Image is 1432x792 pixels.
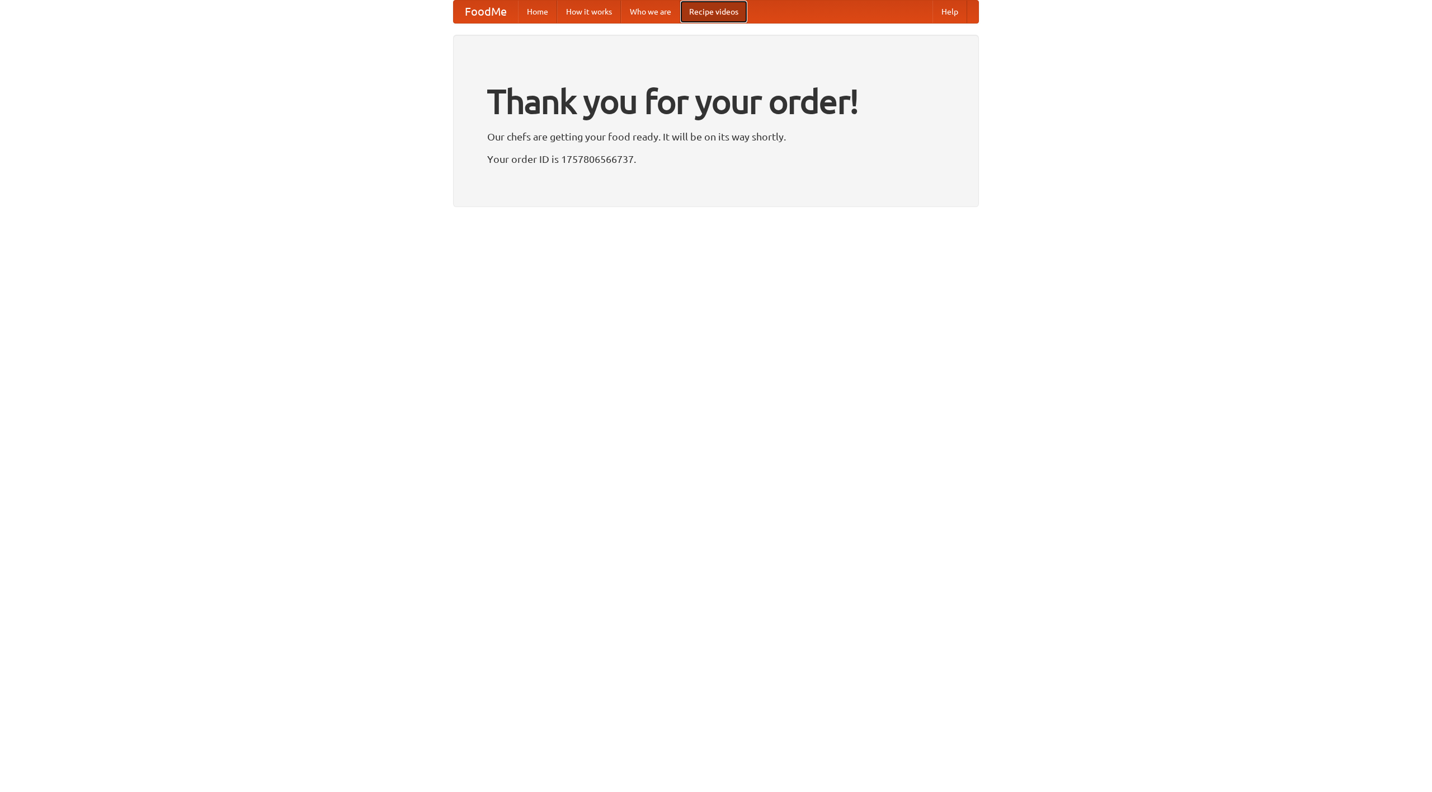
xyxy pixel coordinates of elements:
h1: Thank you for your order! [487,74,945,128]
a: How it works [557,1,621,23]
a: Who we are [621,1,680,23]
p: Your order ID is 1757806566737. [487,151,945,167]
a: Home [518,1,557,23]
a: Recipe videos [680,1,747,23]
a: FoodMe [454,1,518,23]
a: Help [932,1,967,23]
p: Our chefs are getting your food ready. It will be on its way shortly. [487,128,945,145]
